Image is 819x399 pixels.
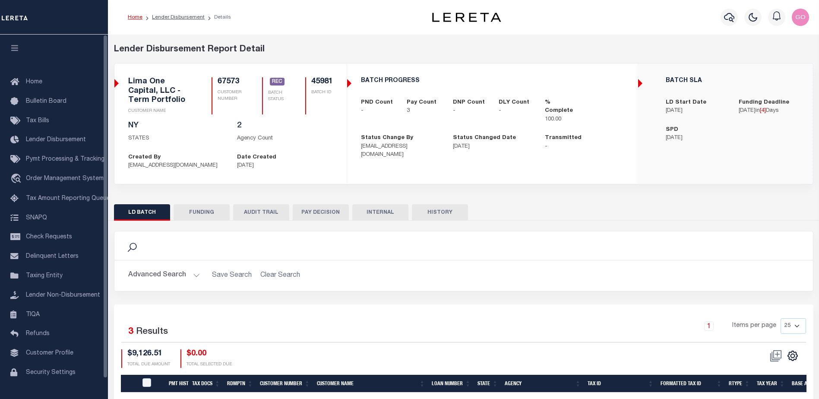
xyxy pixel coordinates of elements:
th: Customer Name: activate to sort column ascending [313,375,428,393]
label: DNP Count [453,98,485,107]
h5: NY [128,121,224,131]
label: Status Changed Date [453,134,516,142]
th: RType: activate to sort column ascending [725,375,753,393]
i: travel_explore [10,174,24,185]
span: Refunds [26,331,50,337]
h5: 67573 [218,77,241,87]
p: in Days [739,107,799,115]
th: Tax Year: activate to sort column ascending [753,375,788,393]
span: Customer Profile [26,350,73,356]
label: Status Change By [361,134,413,142]
label: Date Created [237,153,276,162]
a: Home [128,15,142,20]
img: logo-dark.svg [432,13,501,22]
li: Details [205,13,231,21]
button: PAY DECISION [293,204,349,221]
th: Customer Number: activate to sort column ascending [256,375,313,393]
h5: 2 [237,121,333,131]
span: Lender Disbursement [26,137,86,143]
p: [DATE] [237,161,333,170]
th: Pmt Hist [165,375,189,393]
span: Delinquent Letters [26,253,79,260]
label: LD Start Date [666,98,706,107]
p: BATCH STATUS [268,90,285,103]
label: Pay Count [407,98,436,107]
button: HISTORY [412,204,468,221]
span: 4 [761,108,764,114]
label: % Complete [545,98,578,115]
h5: Lima One Capital, LLC - Term Portfolio [128,77,191,105]
span: Taxing Entity [26,273,63,279]
p: [EMAIL_ADDRESS][DOMAIN_NAME] [128,161,224,170]
p: BATCH ID [311,89,333,96]
h5: BATCH SLA [666,77,799,85]
th: PayeePmtBatchStatus [137,375,165,393]
label: PND Count [361,98,393,107]
span: [ ] [760,108,766,114]
p: [EMAIL_ADDRESS][DOMAIN_NAME] [361,142,440,159]
span: Tax Amount Reporting Queue [26,196,110,202]
p: - [545,142,624,151]
p: - [499,107,532,115]
span: Security Settings [26,370,76,376]
label: Created By [128,153,161,162]
label: Results [136,325,168,339]
p: 100.00 [545,115,578,124]
button: INTERNAL [352,204,408,221]
th: Agency: activate to sort column ascending [501,375,584,393]
a: 1 [704,321,714,331]
p: Agency Count [237,134,333,143]
label: DLY Count [499,98,529,107]
p: - [453,107,486,115]
th: Loan Number: activate to sort column ascending [428,375,474,393]
p: [DATE] [453,142,532,151]
p: [DATE] [666,134,726,142]
p: TOTAL SELECTED DUE [187,361,232,368]
h5: BATCH PROGRESS [361,77,624,85]
label: Transmitted [545,134,582,142]
p: TOTAL DUE AMOUNT [127,361,170,368]
th: State: activate to sort column ascending [474,375,501,393]
span: SNAPQ [26,215,47,221]
th: Tax Docs: activate to sort column ascending [189,375,224,393]
span: Status should not be "REC" to perform this action. [766,349,786,362]
button: FUNDING [174,204,230,221]
span: REC [270,78,285,85]
span: Tax Bills [26,118,49,124]
label: Funding Deadline [739,98,789,107]
p: CUSTOMER NUMBER [218,89,241,102]
label: SPD [666,126,678,134]
button: AUDIT TRAIL [233,204,289,221]
p: STATES [128,134,224,143]
div: Lender Disbursement Report Detail [114,43,813,56]
p: CUSTOMER NAME [128,108,191,114]
span: Bulletin Board [26,98,66,104]
p: - [361,107,394,115]
h4: $0.00 [187,349,232,359]
span: Check Requests [26,234,72,240]
span: Items per page [732,321,776,331]
p: 3 [407,107,440,115]
span: TIQA [26,311,40,317]
th: Tax Id: activate to sort column ascending [584,375,657,393]
span: Home [26,79,42,85]
span: [DATE] [739,108,756,114]
th: &nbsp;&nbsp;&nbsp;&nbsp;&nbsp;&nbsp;&nbsp;&nbsp;&nbsp;&nbsp; [121,375,137,393]
button: Advanced Search [128,267,200,284]
button: LD BATCH [114,204,170,221]
span: Pymt Processing & Tracking [26,156,104,162]
th: Rdmptn: activate to sort column ascending [224,375,256,393]
span: 3 [128,327,133,336]
a: Lender Disbursement [152,15,205,20]
img: svg+xml;base64,PHN2ZyB4bWxucz0iaHR0cDovL3d3dy53My5vcmcvMjAwMC9zdmciIHBvaW50ZXItZXZlbnRzPSJub25lIi... [792,9,809,26]
p: [DATE] [666,107,726,115]
th: Formatted Tax Id: activate to sort column ascending [657,375,725,393]
span: Order Management System [26,176,104,182]
span: Lender Non-Disbursement [26,292,100,298]
h5: 45981 [311,77,333,87]
a: REC [270,78,285,86]
h4: $9,126.51 [127,349,170,359]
